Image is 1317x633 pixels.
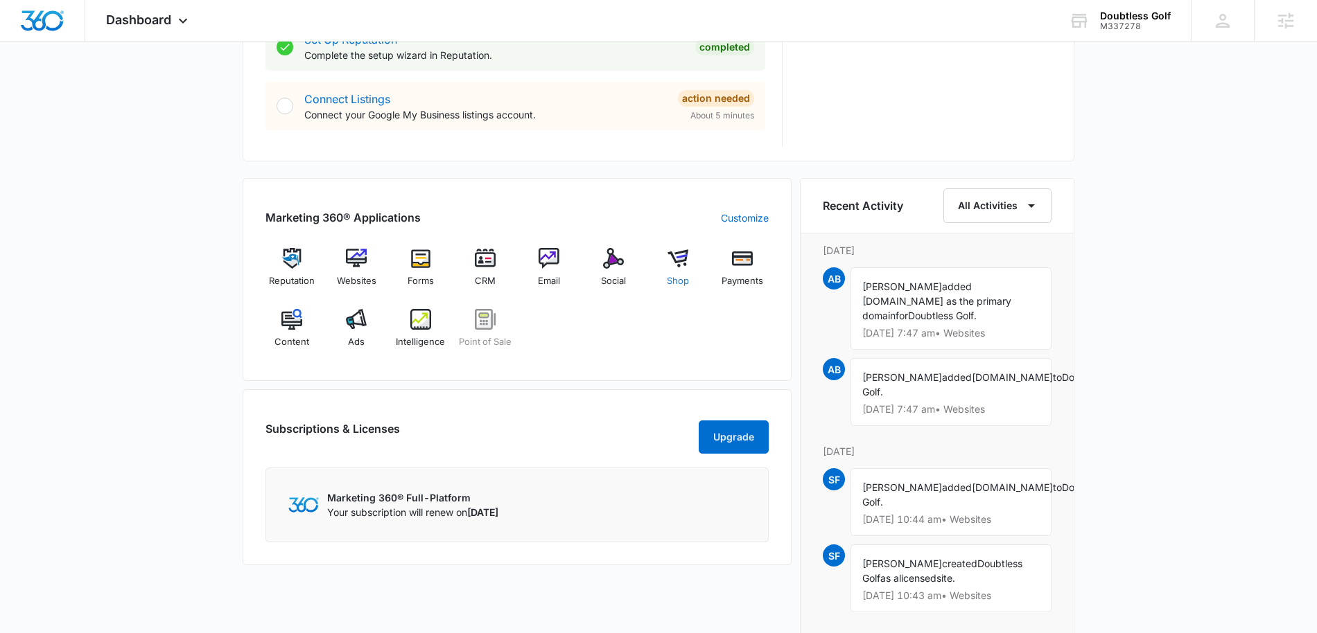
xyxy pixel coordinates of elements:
p: [DATE] 7:47 am • Websites [862,404,1040,414]
span: Dashboard [106,12,171,27]
span: Forms [408,274,434,288]
button: Upgrade [699,420,769,454]
a: CRM [458,248,512,298]
a: Forms [394,248,448,298]
span: Email [538,274,560,288]
span: Websites [337,274,376,288]
h2: Marketing 360® Applications [265,209,421,226]
span: About 5 minutes [690,109,754,122]
span: Shop [667,274,689,288]
div: account id [1100,21,1171,31]
span: AB [823,358,845,380]
span: to [1053,481,1062,493]
span: Payments [722,274,763,288]
span: Reputation [269,274,315,288]
p: [DATE] 10:43 am • Websites [862,591,1040,600]
span: Doubtless Golf. [908,310,977,321]
button: All Activities [943,188,1052,223]
span: Ads [348,335,365,349]
a: Email [523,248,576,298]
div: account name [1100,10,1171,21]
a: Reputation [265,248,319,298]
span: [PERSON_NAME] [862,558,942,569]
span: CRM [475,274,496,288]
a: Shop [652,248,705,298]
a: Ads [330,309,383,359]
h2: Subscriptions & Licenses [265,420,400,448]
p: Marketing 360® Full-Platform [327,490,498,505]
p: [DATE] [823,444,1052,458]
span: added [DOMAIN_NAME] as the primary domain [862,280,1011,321]
div: Action Needed [678,90,754,107]
span: [DOMAIN_NAME] [972,371,1053,383]
p: [DATE] 10:44 am • Websites [862,515,1040,524]
a: Social [587,248,640,298]
span: site. [936,572,955,584]
a: Customize [721,211,769,225]
span: [DATE] [467,506,498,518]
span: [PERSON_NAME] [862,371,942,383]
span: SF [823,544,845,567]
span: AB [823,267,845,289]
span: [PERSON_NAME] [862,280,942,292]
span: as a [880,572,899,584]
a: Payments [715,248,769,298]
div: Completed [695,39,754,55]
a: Point of Sale [458,309,512,359]
p: Connect your Google My Business listings account. [304,107,667,122]
p: Complete the setup wizard in Reputation. [304,48,684,62]
span: for [896,310,908,321]
p: [DATE] 7:47 am • Websites [862,328,1040,338]
span: Intelligence [396,335,445,349]
span: Content [274,335,309,349]
a: Content [265,309,319,359]
span: licensed [899,572,936,584]
img: Marketing 360 Logo [288,497,319,512]
span: [PERSON_NAME] [862,481,942,493]
a: Connect Listings [304,92,390,106]
p: Your subscription will renew on [327,505,498,519]
span: Point of Sale [459,335,512,349]
p: [DATE] [823,243,1052,258]
a: Websites [330,248,383,298]
span: to [1053,371,1062,383]
span: added [942,371,972,383]
h6: Recent Activity [823,197,903,214]
span: [DOMAIN_NAME] [972,481,1053,493]
span: created [942,558,977,569]
span: added [942,481,972,493]
a: Intelligence [394,309,448,359]
span: Social [601,274,626,288]
span: SF [823,468,845,490]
